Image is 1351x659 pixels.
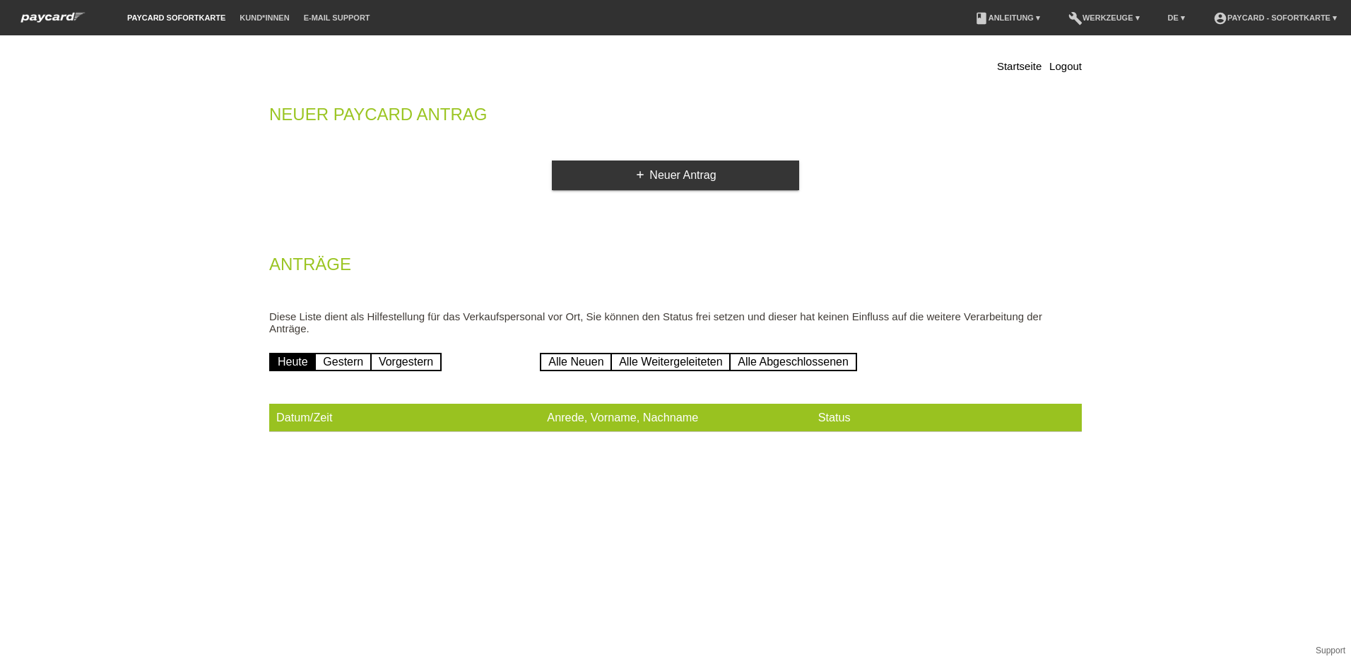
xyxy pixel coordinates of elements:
[540,353,612,371] a: Alle Neuen
[120,13,232,22] a: paycard Sofortkarte
[269,107,1082,129] h2: Neuer Paycard Antrag
[232,13,296,22] a: Kund*innen
[269,353,317,371] a: Heute
[1213,11,1227,25] i: account_circle
[14,16,92,27] a: paycard Sofortkarte
[314,353,372,371] a: Gestern
[997,60,1042,72] a: Startseite
[1206,13,1344,22] a: account_circlepaycard - Sofortkarte ▾
[269,310,1082,334] p: Diese Liste dient als Hilfestellung für das Verkaufspersonal vor Ort, Sie können den Status frei ...
[974,11,989,25] i: book
[1316,646,1345,655] a: Support
[1061,13,1147,22] a: buildWerkzeuge ▾
[610,353,731,371] a: Alle Weitergeleiteten
[269,404,540,432] th: Datum/Zeit
[967,13,1047,22] a: bookAnleitung ▾
[370,353,442,371] a: Vorgestern
[297,13,377,22] a: E-Mail Support
[1161,13,1192,22] a: DE ▾
[729,353,857,371] a: Alle Abgeschlossenen
[269,257,1082,279] h2: Anträge
[1049,60,1082,72] a: Logout
[540,404,810,432] th: Anrede, Vorname, Nachname
[552,161,799,190] a: addNeuer Antrag
[811,404,1082,432] th: Status
[635,169,646,180] i: add
[1068,11,1082,25] i: build
[14,10,92,25] img: paycard Sofortkarte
